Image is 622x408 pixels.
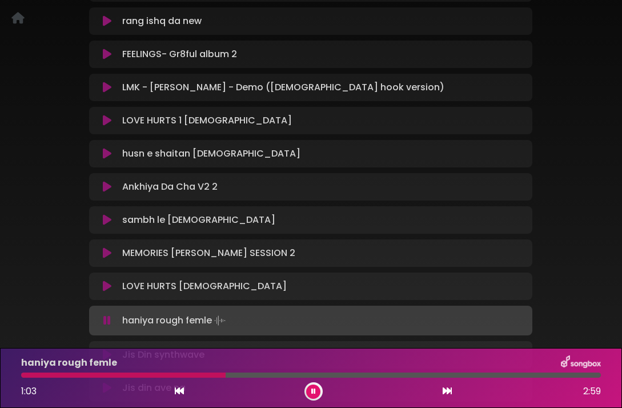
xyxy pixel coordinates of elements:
p: sambh le [DEMOGRAPHIC_DATA] [122,213,275,227]
p: LMK - [PERSON_NAME] - Demo ([DEMOGRAPHIC_DATA] hook version) [122,81,444,94]
img: songbox-logo-white.png [561,355,601,370]
p: haniya rough femle [122,313,228,329]
p: MEMORIES [PERSON_NAME] SESSION 2 [122,246,295,260]
p: LOVE HURTS 1 [DEMOGRAPHIC_DATA] [122,114,292,127]
p: Ankhiya Da Cha V2 2 [122,180,218,194]
p: rang ishq da new [122,14,202,28]
span: 1:03 [21,385,37,398]
p: FEELINGS- Gr8ful album 2 [122,47,237,61]
span: 2:59 [583,385,601,398]
p: husn e shaitan [DEMOGRAPHIC_DATA] [122,147,300,161]
img: waveform4.gif [212,313,228,329]
p: haniya rough femle [21,356,117,370]
p: LOVE HURTS [DEMOGRAPHIC_DATA] [122,279,287,293]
